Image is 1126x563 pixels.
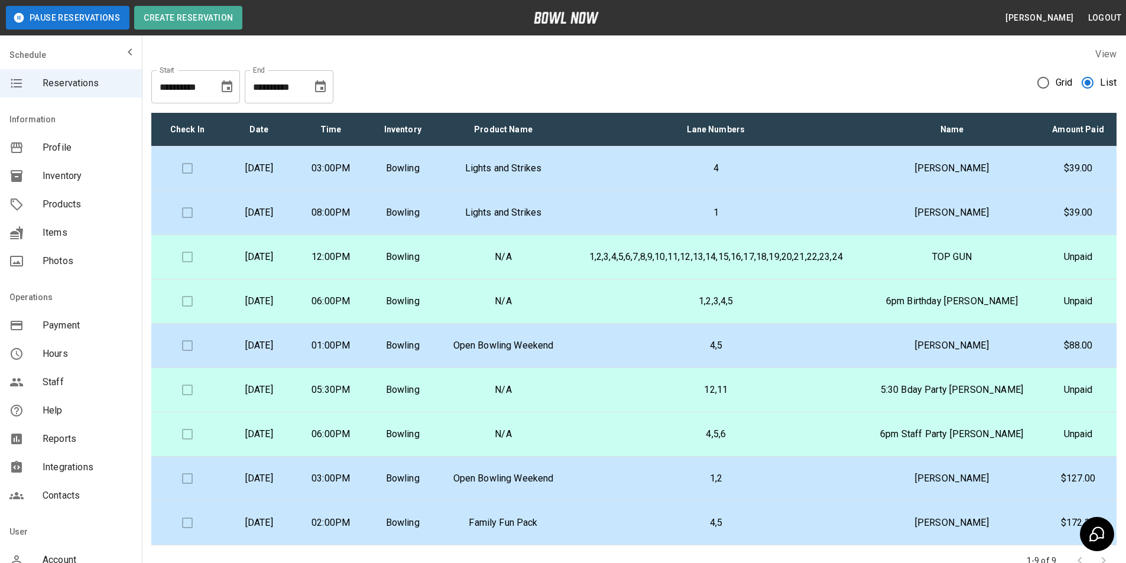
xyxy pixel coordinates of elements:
th: Time [295,113,366,147]
span: Reservations [43,76,132,90]
p: 08:00PM [304,206,357,220]
img: logo [534,12,599,24]
p: [PERSON_NAME] [874,161,1031,175]
p: Unpaid [1049,294,1107,308]
button: Choose date, selected date is Sep 11, 2025 [309,75,332,99]
th: Product Name [439,113,568,147]
p: 12,11 [577,383,854,397]
p: 02:00PM [304,516,357,530]
p: [DATE] [232,206,285,220]
p: Bowling [376,339,429,353]
p: 1,2 [577,471,854,486]
p: $172.36 [1049,516,1107,530]
p: 6pm Birthday [PERSON_NAME] [874,294,1031,308]
p: 12:00PM [304,250,357,264]
p: [DATE] [232,294,285,308]
th: Lane Numbers [568,113,864,147]
p: 6pm Staff Party [PERSON_NAME] [874,427,1031,441]
p: 4,5 [577,516,854,530]
span: List [1100,76,1117,90]
th: Name [864,113,1040,147]
p: [DATE] [232,516,285,530]
p: [DATE] [232,161,285,175]
p: Open Bowling Weekend [448,471,559,486]
p: [DATE] [232,427,285,441]
p: Bowling [376,294,429,308]
p: Bowling [376,161,429,175]
th: Inventory [366,113,438,147]
p: $39.00 [1049,161,1107,175]
button: [PERSON_NAME] [1001,7,1078,29]
p: Unpaid [1049,427,1107,441]
span: Staff [43,375,132,389]
p: 1 [577,206,854,220]
p: 1,2,3,4,5 [577,294,854,308]
p: 1,2,3,4,5,6,7,8,9,10,11,12,13,14,15,16,17,18,19,20,21,22,23,24 [577,250,854,264]
p: N/A [448,250,559,264]
p: 5:30 Bday Party [PERSON_NAME] [874,383,1031,397]
p: Family Fun Pack [448,516,559,530]
p: Lights and Strikes [448,161,559,175]
span: Help [43,403,132,418]
span: Hours [43,347,132,361]
th: Amount Paid [1040,113,1117,147]
p: Open Bowling Weekend [448,339,559,353]
p: $127.00 [1049,471,1107,486]
p: 05:30PM [304,383,357,397]
p: [PERSON_NAME] [874,339,1031,353]
p: N/A [448,427,559,441]
p: 06:00PM [304,427,357,441]
p: 03:00PM [304,471,357,486]
span: Payment [43,318,132,333]
span: Integrations [43,460,132,474]
p: [DATE] [232,339,285,353]
span: Inventory [43,169,132,183]
span: Items [43,226,132,240]
p: 4 [577,161,854,175]
span: Reports [43,432,132,446]
p: Bowling [376,516,429,530]
p: [PERSON_NAME] [874,516,1031,530]
p: [DATE] [232,471,285,486]
span: Profile [43,141,132,155]
span: Photos [43,254,132,268]
button: Choose date, selected date is Aug 13, 2025 [215,75,239,99]
p: Lights and Strikes [448,206,559,220]
span: Products [43,197,132,211]
p: N/A [448,294,559,308]
span: Contacts [43,489,132,503]
p: Bowling [376,427,429,441]
p: Bowling [376,206,429,220]
p: $88.00 [1049,339,1107,353]
p: [PERSON_NAME] [874,471,1031,486]
p: $39.00 [1049,206,1107,220]
p: Unpaid [1049,250,1107,264]
span: Grid [1056,76,1073,90]
p: Bowling [376,471,429,486]
th: Date [223,113,294,147]
p: [DATE] [232,383,285,397]
button: Logout [1083,7,1126,29]
p: TOP GUN [874,250,1031,264]
p: Bowling [376,250,429,264]
th: Check In [151,113,223,147]
label: View [1095,48,1117,60]
button: Pause Reservations [6,6,129,30]
p: 01:00PM [304,339,357,353]
p: 4,5 [577,339,854,353]
p: N/A [448,383,559,397]
p: [PERSON_NAME] [874,206,1031,220]
p: [DATE] [232,250,285,264]
p: 4,5,6 [577,427,854,441]
button: Create Reservation [134,6,242,30]
p: 06:00PM [304,294,357,308]
p: Bowling [376,383,429,397]
p: 03:00PM [304,161,357,175]
p: Unpaid [1049,383,1107,397]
